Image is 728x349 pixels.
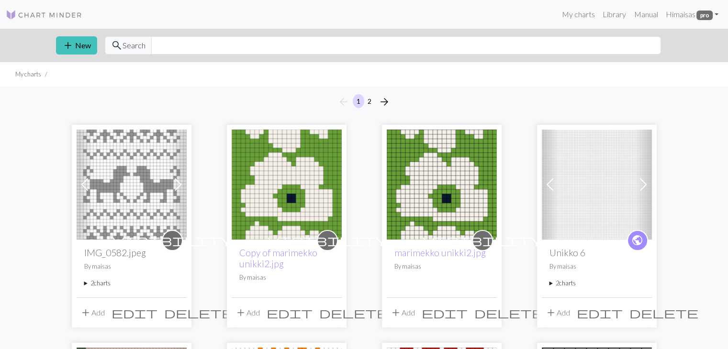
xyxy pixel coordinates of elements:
a: marimekko unikki2.jpg [394,247,486,258]
span: edit [422,306,468,319]
a: My charts [558,5,599,24]
li: My charts [15,70,41,79]
button: 1 [353,94,364,108]
i: public [631,231,643,250]
i: Next [379,96,390,108]
span: add [80,306,91,319]
img: marimekko unikki2.jpg [232,130,342,240]
p: By maisas [549,262,644,271]
i: private [423,231,542,250]
span: add [62,39,74,52]
button: Add [542,304,573,322]
i: Edit [422,307,468,318]
button: 2 [364,94,375,108]
a: IMG_0582.jpeg [77,179,187,188]
i: Edit [112,307,157,318]
a: Unikko 6 [542,179,652,188]
span: visibility [268,233,387,248]
button: Edit [108,304,161,322]
button: Add [77,304,108,322]
span: delete [629,306,698,319]
h2: Unikko 6 [549,247,644,258]
button: Edit [573,304,626,322]
span: edit [112,306,157,319]
button: Delete [161,304,236,322]
img: Unikko 6 [542,130,652,240]
button: Delete [626,304,702,322]
p: By maisas [394,262,489,271]
i: Edit [267,307,313,318]
p: By maisas [239,273,334,282]
img: marimekko unikki2.jpg [387,130,497,240]
i: private [268,231,387,250]
summary: 2charts [84,279,179,288]
button: Next [375,94,394,109]
span: search [111,39,123,52]
a: Copy of marimekko unikki2.jpg [239,247,317,269]
button: Edit [263,304,316,322]
span: add [390,306,402,319]
span: edit [267,306,313,319]
span: add [545,306,557,319]
span: edit [577,306,623,319]
a: Himaisas pro [661,5,722,24]
a: Manual [630,5,661,24]
nav: Page navigation [334,94,394,109]
a: marimekko unikki2.jpg [387,179,497,188]
span: delete [474,306,543,319]
span: arrow_forward [379,95,390,109]
a: marimekko unikki2.jpg [232,179,342,188]
span: Search [123,40,146,51]
button: Add [232,304,263,322]
h2: IMG_0582.jpeg [84,247,179,258]
button: Delete [471,304,547,322]
span: delete [164,306,233,319]
img: Logo [6,9,82,21]
button: New [56,36,97,55]
i: Edit [577,307,623,318]
span: visibility [423,233,542,248]
span: delete [319,306,388,319]
span: pro [696,11,713,20]
span: add [235,306,246,319]
img: IMG_0582.jpeg [77,130,187,240]
button: Add [387,304,418,322]
span: public [631,233,643,248]
span: visibility [112,233,232,248]
summary: 2charts [549,279,644,288]
p: By maisas [84,262,179,271]
button: Delete [316,304,392,322]
button: Edit [418,304,471,322]
a: Library [599,5,630,24]
a: public [627,230,648,251]
i: private [112,231,232,250]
